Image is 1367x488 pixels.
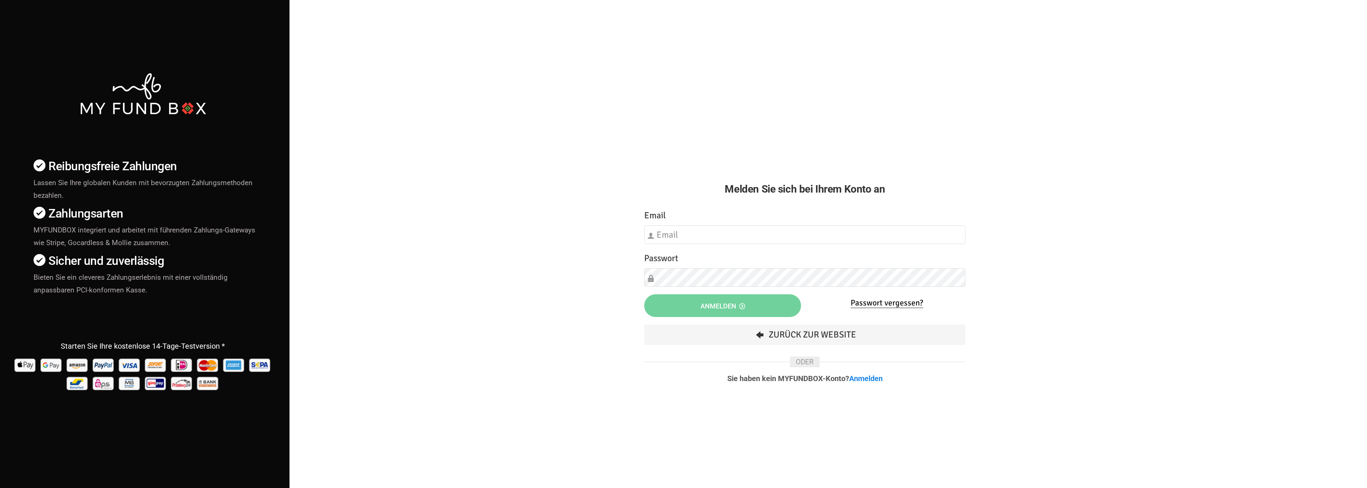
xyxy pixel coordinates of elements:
span: ODER [790,357,820,367]
h4: Zahlungsarten [34,205,260,223]
span: Anmelden [700,302,745,310]
span: MYFUNDBOX integriert und arbeitet mit führenden Zahlungs-Gateways wie Stripe, Gocardless & Mollie... [34,226,255,247]
input: Email [644,225,965,244]
img: giropay [144,374,168,392]
a: Zurück zur Website [644,324,965,345]
img: Google Pay [39,356,64,374]
img: sepa Pay [248,356,272,374]
img: Paypal [92,356,116,374]
img: Amazon [66,356,90,374]
h4: Reibungsfreie Zahlungen [34,157,260,175]
img: mb Pay [118,374,142,392]
img: american_express Pay [222,356,246,374]
img: Mastercard Pay [196,356,220,374]
img: p24 Pay [170,374,194,392]
img: Ideal Pay [170,356,194,374]
span: Bieten Sie ein cleveres Zahlungserlebnis mit einer vollständig anpassbaren PCI-konformen Kasse. [34,273,228,294]
img: mfbwhite.png [79,72,207,116]
span: Lassen Sie Ihre globalen Kunden mit bevorzugten Zahlungsmethoden bezahlen. [34,178,253,200]
p: Sie haben kein MYFUNDBOX-Konto? [644,375,965,382]
img: EPS Pay [92,374,116,392]
label: Passwort [644,251,678,265]
img: Bancontact Pay [66,374,90,392]
a: Passwort vergessen? [851,298,923,308]
img: Apple Pay [13,356,38,374]
button: Anmelden [644,294,801,317]
a: Anmelden [849,374,883,383]
h4: Sicher und zuverlässig [34,252,260,270]
img: Sofort Pay [144,356,168,374]
h2: Melden Sie sich bei Ihrem Konto an [644,181,965,197]
img: banktransfer [196,374,220,392]
img: Visa [118,356,142,374]
label: Email [644,209,666,222]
